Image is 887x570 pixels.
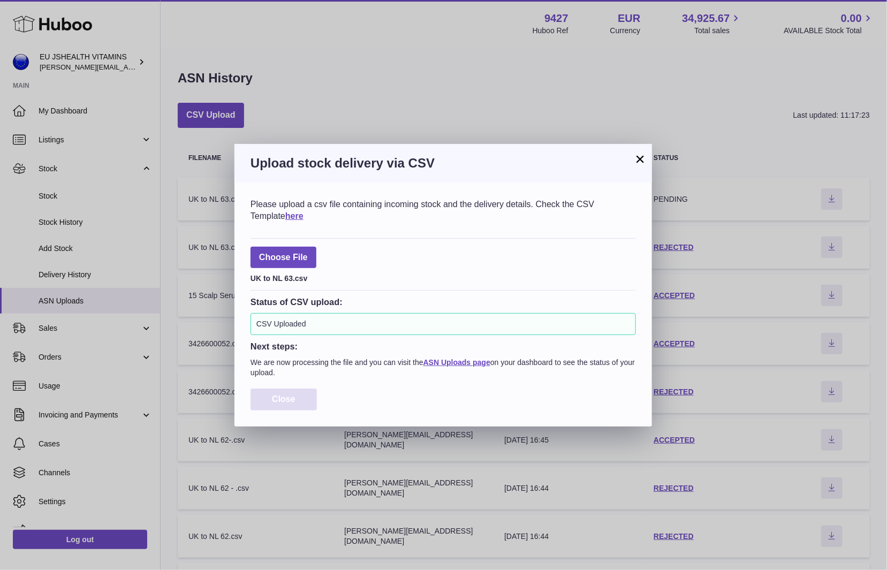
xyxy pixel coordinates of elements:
[251,313,636,335] div: CSV Uploaded
[251,247,316,269] span: Choose File
[251,389,317,411] button: Close
[634,153,647,165] button: ×
[251,340,636,352] h3: Next steps:
[251,199,636,222] div: Please upload a csv file containing incoming stock and the delivery details. Check the CSV Template
[423,358,490,367] a: ASN Uploads page
[285,211,304,221] a: here
[251,296,636,308] h3: Status of CSV upload:
[272,394,295,404] span: Close
[251,358,636,378] p: We are now processing the file and you can visit the on your dashboard to see the status of your ...
[251,155,636,172] h3: Upload stock delivery via CSV
[251,271,636,284] div: UK to NL 63.csv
